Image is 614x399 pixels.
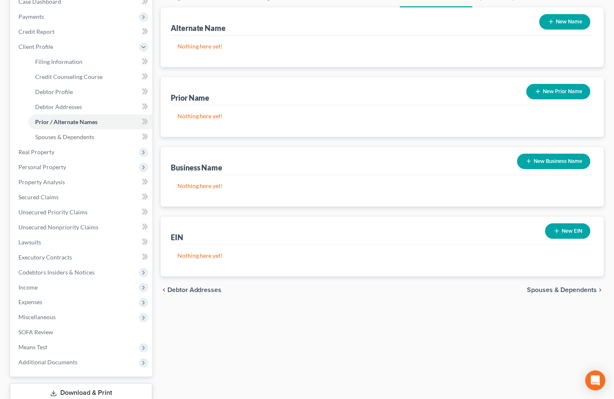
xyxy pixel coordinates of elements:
span: Codebtors Insiders & Notices [18,269,95,276]
span: SOFA Review [18,329,53,336]
p: Nothing here yet! [177,252,587,260]
span: Miscellaneous [18,314,56,321]
div: Business Name [171,163,223,173]
p: Nothing here yet! [177,42,587,51]
a: Lawsuits [12,235,152,250]
span: Debtor Addresses [35,103,82,110]
a: SOFA Review [12,325,152,340]
button: New Business Name [517,154,591,169]
span: Executory Contracts [18,254,72,261]
span: Unsecured Nonpriority Claims [18,224,98,231]
button: New Prior Name [527,84,591,99]
span: Unsecured Priority Claims [18,208,87,216]
div: EIN [171,232,183,242]
a: Property Analysis [12,175,152,190]
button: New EIN [545,224,591,239]
a: Filing Information [28,54,152,69]
span: Additional Documents [18,359,77,366]
span: Credit Counseling Course [35,73,103,80]
span: Credit Report [18,28,54,35]
button: Spouses & Dependents chevron_right [527,287,604,293]
a: Debtor Addresses [28,99,152,114]
a: Executory Contracts [12,250,152,265]
a: Credit Counseling Course [28,69,152,84]
a: Unsecured Nonpriority Claims [12,220,152,235]
i: chevron_left [161,287,167,293]
i: chevron_right [597,287,604,293]
span: Spouses & Dependents [35,133,94,140]
span: Personal Property [18,163,66,170]
span: Secured Claims [18,193,59,201]
span: Client Profile [18,43,53,50]
a: Prior / Alternate Names [28,114,152,130]
p: Nothing here yet! [177,112,587,120]
span: Lawsuits [18,239,41,246]
a: Spouses & Dependents [28,130,152,145]
div: Open Intercom Messenger [586,371,606,391]
a: Debtor Profile [28,84,152,99]
span: Spouses & Dependents [527,287,597,293]
span: Expenses [18,299,42,306]
a: Secured Claims [12,190,152,205]
button: New Name [539,14,591,30]
span: Debtor Profile [35,88,73,95]
span: Real Property [18,148,54,155]
span: Debtor Addresses [167,287,222,293]
div: Prior Name [171,93,210,103]
span: Income [18,284,38,291]
a: Unsecured Priority Claims [12,205,152,220]
span: Payments [18,13,44,20]
p: Nothing here yet! [177,182,587,190]
span: Filing Information [35,58,82,65]
span: Prior / Alternate Names [35,118,98,125]
span: Property Analysis [18,178,65,186]
a: Credit Report [12,24,152,39]
button: chevron_left Debtor Addresses [161,287,222,293]
div: Alternate Name [171,23,226,33]
span: Means Test [18,344,47,351]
